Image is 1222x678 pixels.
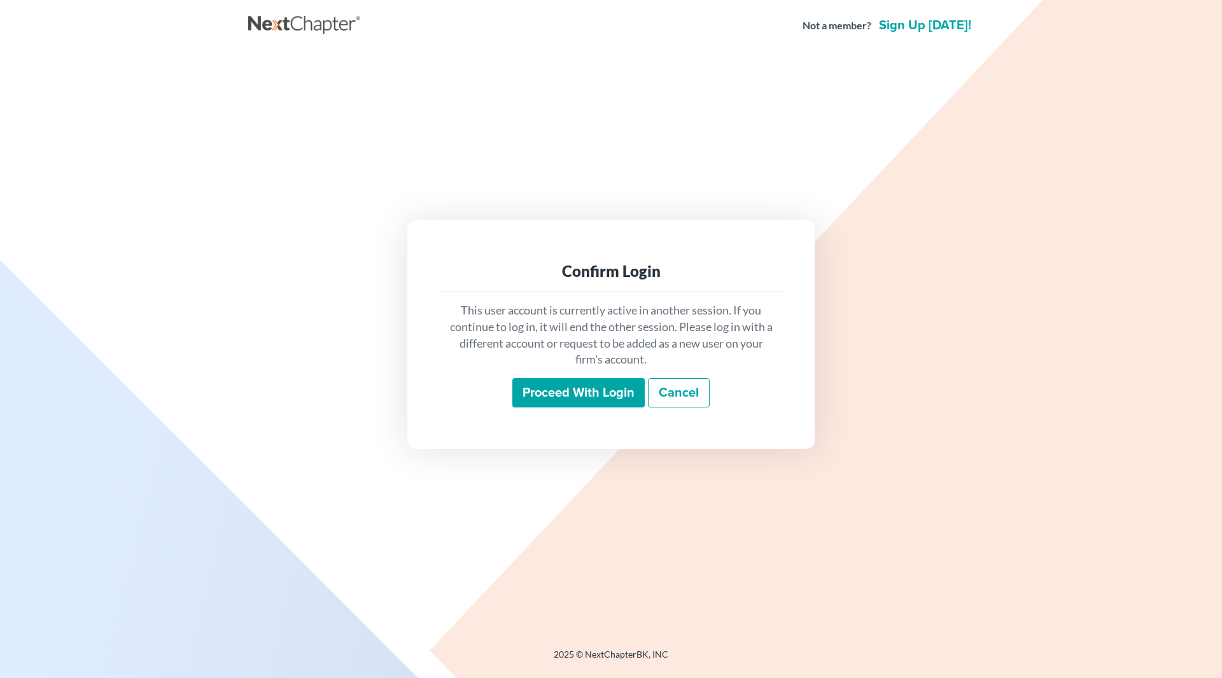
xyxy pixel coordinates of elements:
[248,648,974,671] div: 2025 © NextChapterBK, INC
[448,261,774,281] div: Confirm Login
[512,378,645,407] input: Proceed with login
[448,302,774,368] p: This user account is currently active in another session. If you continue to log in, it will end ...
[648,378,710,407] a: Cancel
[876,19,974,32] a: Sign up [DATE]!
[803,18,871,33] strong: Not a member?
